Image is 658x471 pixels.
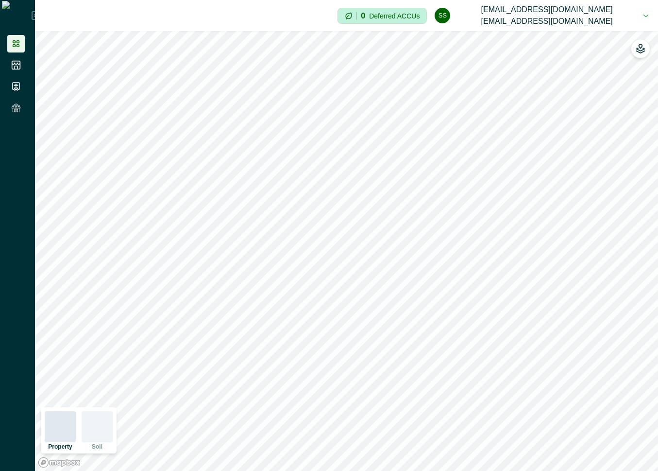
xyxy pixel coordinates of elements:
p: Property [48,444,72,450]
canvas: Map [35,31,658,471]
p: Soil [92,444,102,450]
a: Mapbox logo [38,457,81,468]
p: 0 [361,12,365,20]
p: Deferred ACCUs [369,12,420,19]
img: Logo [2,1,32,30]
